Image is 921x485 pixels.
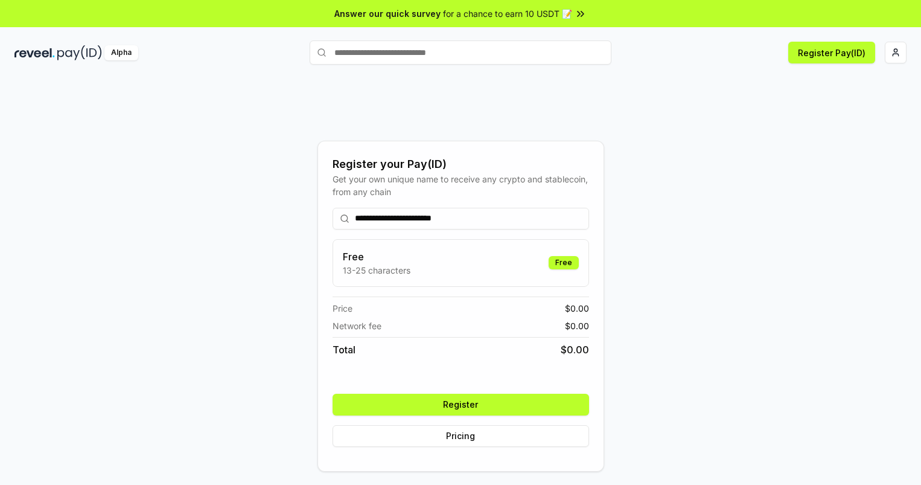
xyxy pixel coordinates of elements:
[561,342,589,357] span: $ 0.00
[333,425,589,447] button: Pricing
[788,42,875,63] button: Register Pay(ID)
[333,320,381,332] span: Network fee
[104,45,138,60] div: Alpha
[443,7,572,20] span: for a chance to earn 10 USDT 📝
[565,302,589,315] span: $ 0.00
[57,45,102,60] img: pay_id
[343,249,410,264] h3: Free
[343,264,410,277] p: 13-25 characters
[334,7,441,20] span: Answer our quick survey
[333,342,355,357] span: Total
[333,173,589,198] div: Get your own unique name to receive any crypto and stablecoin, from any chain
[565,320,589,332] span: $ 0.00
[333,156,589,173] div: Register your Pay(ID)
[333,302,352,315] span: Price
[14,45,55,60] img: reveel_dark
[549,256,579,269] div: Free
[333,394,589,416] button: Register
